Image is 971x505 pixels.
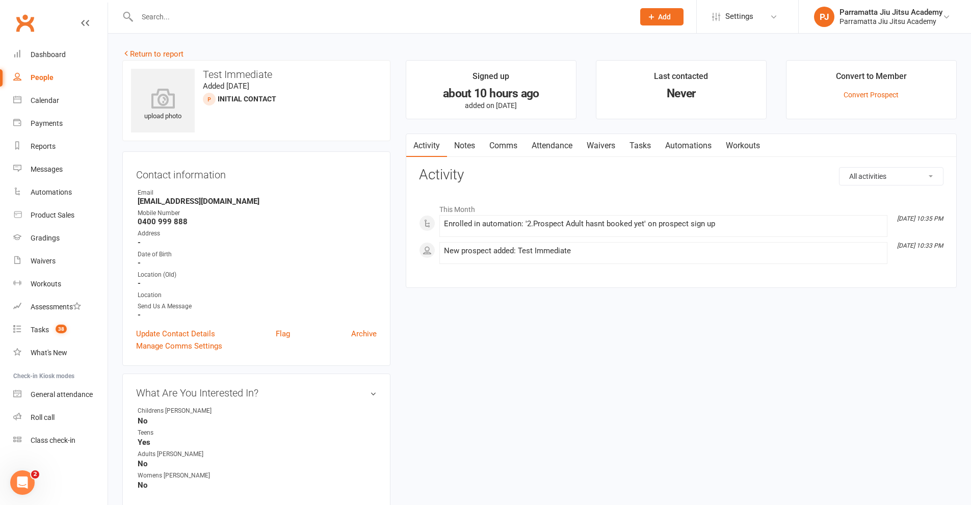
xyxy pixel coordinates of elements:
div: PJ [814,7,834,27]
a: Dashboard [13,43,108,66]
div: Waivers [31,257,56,265]
a: What's New [13,341,108,364]
a: Calendar [13,89,108,112]
span: Add [658,13,671,21]
div: Tasks [31,326,49,334]
strong: - [138,258,377,268]
div: Dashboard [31,50,66,59]
div: Calendar [31,96,59,104]
a: Attendance [524,134,580,157]
h3: Activity [419,167,943,183]
div: Send Us A Message [138,302,377,311]
a: Convert Prospect [844,91,899,99]
strong: Yes [138,438,377,447]
a: Automations [13,181,108,204]
strong: 0400 999 888 [138,217,377,226]
div: Product Sales [31,211,74,219]
a: Automations [658,134,719,157]
a: Messages [13,158,108,181]
div: Convert to Member [836,70,907,88]
a: General attendance kiosk mode [13,383,108,406]
strong: No [138,459,377,468]
div: Automations [31,188,72,196]
div: Enrolled in automation: '2.Prospect Adult hasnt booked yet' on prospect sign up [444,220,883,228]
a: Assessments [13,296,108,318]
a: Archive [351,328,377,340]
div: Messages [31,165,63,173]
i: [DATE] 10:33 PM [897,242,943,249]
div: Class check-in [31,436,75,444]
div: Address [138,229,377,238]
a: Class kiosk mode [13,429,108,452]
div: Roll call [31,413,55,421]
span: 38 [56,325,67,333]
a: Workouts [719,134,767,157]
div: What's New [31,349,67,357]
a: Waivers [580,134,622,157]
div: Email [138,188,377,198]
a: Manage Comms Settings [136,340,222,352]
a: Notes [447,134,482,157]
a: Update Contact Details [136,328,215,340]
a: Comms [482,134,524,157]
div: Reports [31,142,56,150]
a: People [13,66,108,89]
strong: - [138,238,377,247]
input: Search... [134,10,627,24]
div: General attendance [31,390,93,398]
div: Teens [138,428,222,438]
a: Tasks [622,134,658,157]
h3: Contact information [136,165,377,180]
a: Reports [13,135,108,158]
strong: - [138,310,377,320]
div: Signed up [473,70,509,88]
div: Never [606,88,757,99]
div: Assessments [31,303,81,311]
i: [DATE] 10:35 PM [897,215,943,222]
div: New prospect added: Test Immediate [444,247,883,255]
a: Tasks 38 [13,318,108,341]
strong: No [138,416,377,426]
span: Settings [725,5,753,28]
button: Add [640,8,684,25]
div: upload photo [131,88,195,122]
a: Payments [13,112,108,135]
a: Return to report [122,49,183,59]
strong: [EMAIL_ADDRESS][DOMAIN_NAME] [138,197,377,206]
a: Gradings [13,227,108,250]
div: Payments [31,119,63,127]
div: Last contacted [654,70,708,88]
a: Clubworx [12,10,38,36]
iframe: Intercom live chat [10,470,35,495]
div: Childrens [PERSON_NAME] [138,406,222,416]
a: Activity [406,134,447,157]
a: Product Sales [13,204,108,227]
p: added on [DATE] [415,101,567,110]
div: People [31,73,54,82]
strong: No [138,481,377,490]
div: Womens [PERSON_NAME] [138,471,222,481]
div: Date of Birth [138,250,377,259]
a: Flag [276,328,290,340]
div: Parramatta Jiu Jitsu Academy [839,8,942,17]
a: Waivers [13,250,108,273]
div: Parramatta Jiu Jitsu Academy [839,17,942,26]
span: 2 [31,470,39,479]
h3: What Are You Interested In? [136,387,377,398]
div: Location [138,290,377,300]
div: about 10 hours ago [415,88,567,99]
h3: Test Immediate [131,69,382,80]
strong: - [138,279,377,288]
li: This Month [419,199,943,215]
div: Gradings [31,234,60,242]
div: Workouts [31,280,61,288]
div: Location (Old) [138,270,377,280]
span: Initial Contact [218,95,276,103]
time: Added [DATE] [203,82,249,91]
div: Adults [PERSON_NAME] [138,449,222,459]
a: Workouts [13,273,108,296]
a: Roll call [13,406,108,429]
div: Mobile Number [138,208,377,218]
